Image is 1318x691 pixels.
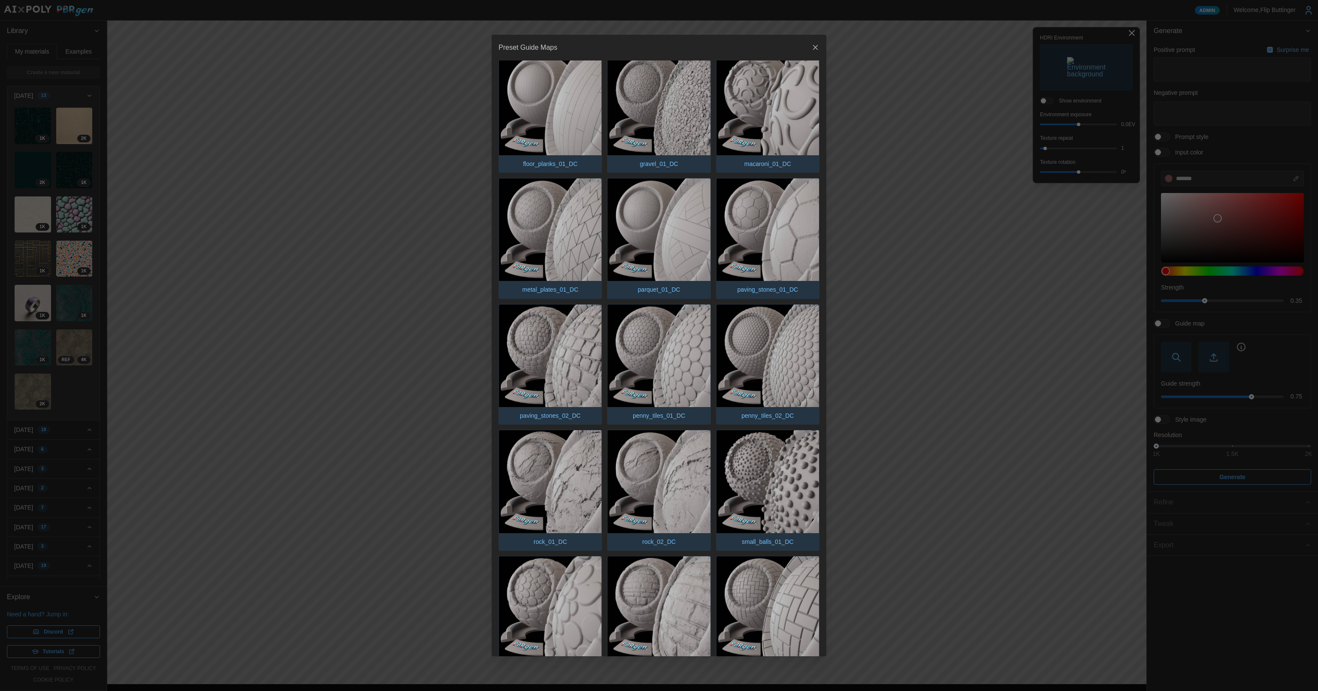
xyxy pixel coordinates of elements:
[716,304,819,425] button: penny_tiles_02_DC.pngpenny_tiles_02_DC
[499,430,602,533] img: rock_01_DC.png
[529,533,571,550] p: rock_01_DC
[716,178,819,299] button: paving_stones_01_DC.pngpaving_stones_01_DC
[607,52,710,173] button: gravel_01_DC.pnggravel_01_DC
[499,430,602,551] button: rock_01_DC.pngrock_01_DC
[608,556,710,659] img: stone_wall_01_DC.png
[607,178,710,299] button: parquet_01_DC.pngparquet_01_DC
[499,556,602,659] img: stepping_stones_01_DC.png
[608,178,710,281] img: parquet_01_DC.png
[499,305,602,407] img: paving_stones_02_DC.png
[499,304,602,425] button: paving_stones_02_DC.pngpaving_stones_02_DC
[629,407,689,424] p: penny_tiles_01_DC
[634,281,685,298] p: parquet_01_DC
[740,155,795,172] p: macaroni_01_DC
[607,304,710,425] button: penny_tiles_01_DC.pngpenny_tiles_01_DC
[716,305,819,407] img: penny_tiles_02_DC.png
[499,52,602,155] img: floor_planks_01_DC.png
[608,52,710,155] img: gravel_01_DC.png
[716,52,819,173] button: macaroni_01_DC.pngmacaroni_01_DC
[635,155,683,172] p: gravel_01_DC
[499,178,602,281] img: metal_plates_01_DC.png
[519,155,582,172] p: floor_planks_01_DC
[499,52,602,173] button: floor_planks_01_DC.pngfloor_planks_01_DC
[733,281,802,298] p: paving_stones_01_DC
[607,556,710,677] button: stone_wall_01_DC.pngstone_wall_01_DC
[716,556,819,659] img: street_tiles_01_DC.png
[518,281,583,298] p: metal_plates_01_DC
[608,430,710,533] img: rock_02_DC.png
[716,178,819,281] img: paving_stones_01_DC.png
[738,533,798,550] p: small_balls_01_DC
[499,556,602,677] button: stepping_stones_01_DC.pngstepping_stones_01_DC
[608,305,710,407] img: penny_tiles_01_DC.png
[607,430,710,551] button: rock_02_DC.pngrock_02_DC
[638,533,680,550] p: rock_02_DC
[499,44,557,51] h2: Preset Guide Maps
[737,407,798,424] p: penny_tiles_02_DC
[716,430,819,533] img: small_balls_01_DC.png
[716,430,819,551] button: small_balls_01_DC.pngsmall_balls_01_DC
[516,407,585,424] p: paving_stones_02_DC
[716,52,819,155] img: macaroni_01_DC.png
[716,556,819,677] button: street_tiles_01_DC.pngstreet_tiles_01_DC
[499,178,602,299] button: metal_plates_01_DC.pngmetal_plates_01_DC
